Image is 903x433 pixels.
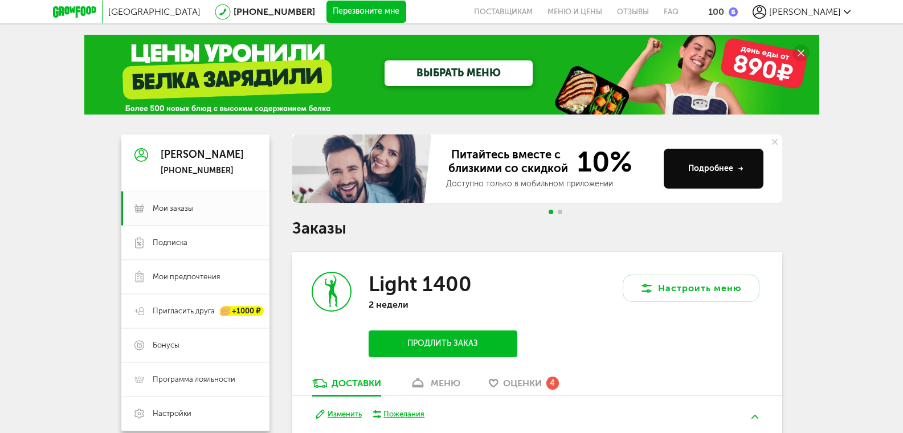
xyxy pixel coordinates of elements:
[307,377,387,395] a: Доставки
[121,328,269,362] a: Бонусы
[121,362,269,397] a: Программа лояльности
[121,191,269,226] a: Мои заказы
[161,166,244,176] div: [PHONE_NUMBER]
[332,378,381,389] div: Доставки
[121,294,269,328] a: Пригласить друга +1000 ₽
[623,275,759,302] button: Настроить меню
[153,272,220,282] span: Мои предпочтения
[769,6,841,17] span: [PERSON_NAME]
[729,7,738,17] img: bonus_b.cdccf46.png
[121,226,269,260] a: Подписка
[549,210,553,214] span: Go to slide 1
[369,272,472,296] h3: Light 1400
[153,238,187,248] span: Подписка
[316,409,362,420] button: Изменить
[546,377,559,389] div: 4
[558,210,562,214] span: Go to slide 2
[292,221,782,236] h1: Заказы
[153,340,179,350] span: Бонусы
[373,409,425,419] button: Пожелания
[121,260,269,294] a: Мои предпочтения
[153,306,215,316] span: Пригласить друга
[326,1,406,23] button: Перезвоните мне
[292,134,435,203] img: family-banner.579af9d.jpg
[153,374,235,385] span: Программа лояльности
[664,149,763,189] button: Подробнее
[153,203,193,214] span: Мои заказы
[234,6,315,17] a: [PHONE_NUMBER]
[404,377,466,395] a: меню
[446,178,655,190] div: Доступно только в мобильном приложении
[570,148,632,176] span: 10%
[161,149,244,161] div: [PERSON_NAME]
[483,377,565,395] a: Оценки 4
[369,299,517,310] p: 2 недели
[503,378,542,389] span: Оценки
[431,378,460,389] div: меню
[688,163,743,174] div: Подробнее
[751,415,758,419] img: arrow-up-green.5eb5f82.svg
[220,307,264,316] div: +1000 ₽
[446,148,570,176] span: Питайтесь вместе с близкими со скидкой
[385,60,533,86] a: ВЫБРАТЬ МЕНЮ
[383,409,424,419] div: Пожелания
[153,409,191,419] span: Настройки
[369,330,517,357] button: Продлить заказ
[108,6,201,17] span: [GEOGRAPHIC_DATA]
[121,397,269,431] a: Настройки
[708,6,724,17] div: 100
